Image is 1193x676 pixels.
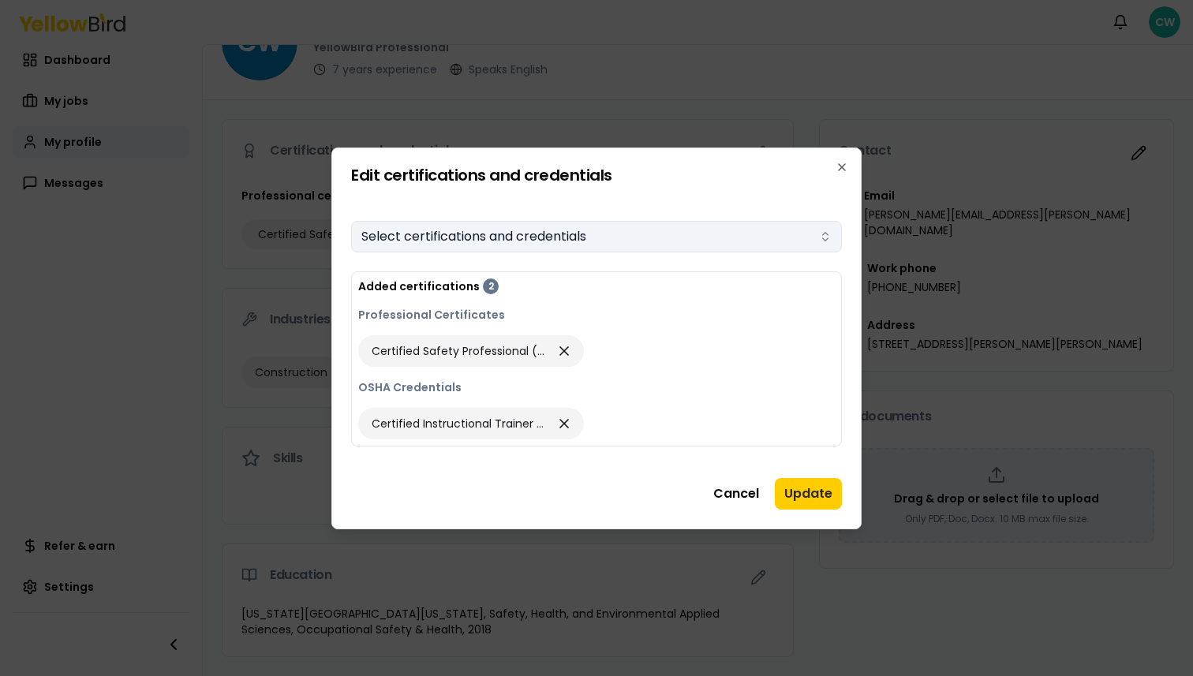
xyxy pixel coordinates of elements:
[358,335,584,367] div: Certified Safety Professional (CSP)
[358,278,480,294] h3: Added certifications
[775,478,842,510] button: Update
[483,278,499,294] div: 2
[351,167,842,183] h2: Edit certifications and credentials
[704,478,769,510] button: Cancel
[358,379,835,395] p: OSHA Credentials
[358,307,835,323] p: Professional Certificates
[372,416,548,431] span: Certified Instructional Trainer (CIT)
[358,408,584,439] div: Certified Instructional Trainer (CIT)
[372,343,548,359] span: Certified Safety Professional (CSP)
[351,221,842,252] button: Select certifications and credentials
